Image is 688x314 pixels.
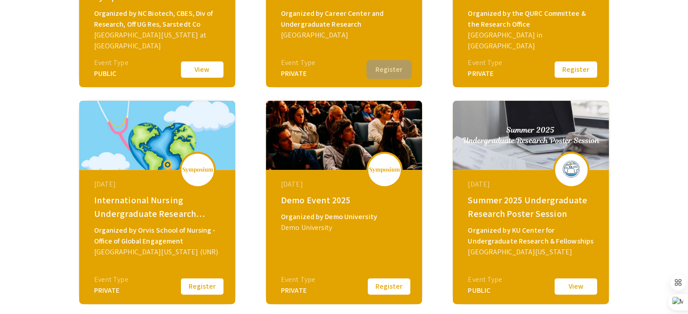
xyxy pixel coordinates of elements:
[558,158,585,181] img: summer-2025-undergraduate-research-poster-session_eventLogo_a048e7_.png
[366,60,412,79] button: Register
[468,68,502,79] div: PRIVATE
[281,179,409,190] div: [DATE]
[468,225,596,247] div: Organized by KU Center for Undergraduate Research & Fellowships
[281,193,409,207] div: Demo Event 2025
[453,101,609,170] img: summer-2025-undergraduate-research-poster-session_eventCoverPhoto_77f9a4__thumb.jpg
[94,247,223,258] div: [GEOGRAPHIC_DATA][US_STATE] (UNR)
[281,285,315,296] div: PRIVATE
[281,211,409,222] div: Organized by Demo University
[369,167,400,173] img: logo_v2.png
[94,225,223,247] div: Organized by Orvis School of Nursing - Office of Global Engagement
[468,30,596,52] div: [GEOGRAPHIC_DATA] in [GEOGRAPHIC_DATA]
[281,57,315,68] div: Event Type
[468,247,596,258] div: [GEOGRAPHIC_DATA][US_STATE]
[468,57,502,68] div: Event Type
[94,179,223,190] div: [DATE]
[468,274,502,285] div: Event Type
[180,60,225,79] button: View
[7,273,38,307] iframe: Chat
[468,8,596,30] div: Organized by the QURC Committee & the Research Office
[553,277,598,296] button: View
[94,285,128,296] div: PRIVATE
[94,8,223,30] div: Organized by NC Biotech, CBES, Div of Research, Off UG Res, Sarstedt Co
[94,68,128,79] div: PUBLIC
[266,101,422,170] img: demo-event-2025_eventCoverPhoto_e268cd__thumb.jpg
[553,60,598,79] button: Register
[94,30,223,52] div: [GEOGRAPHIC_DATA][US_STATE] at [GEOGRAPHIC_DATA]
[94,193,223,220] div: International Nursing Undergraduate Research Symposium (INURS)
[94,274,128,285] div: Event Type
[182,167,214,173] img: logo_v2.png
[468,285,502,296] div: PUBLIC
[281,68,315,79] div: PRIVATE
[79,101,235,170] img: global-connections-in-nursing-philippines-neva_eventCoverPhoto_3453dd__thumb.png
[281,222,409,233] div: Demo University
[281,274,315,285] div: Event Type
[281,8,409,30] div: Organized by Career Center and Undergraduate Research
[468,179,596,190] div: [DATE]
[281,30,409,41] div: [GEOGRAPHIC_DATA]
[366,277,412,296] button: Register
[468,193,596,220] div: Summer 2025 Undergraduate Research Poster Session
[180,277,225,296] button: Register
[94,57,128,68] div: Event Type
